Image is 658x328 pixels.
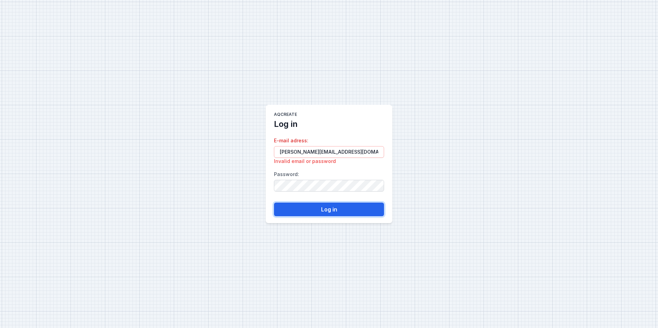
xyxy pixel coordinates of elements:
[274,158,384,165] div: Invalid email or password
[274,169,384,192] label: Password :
[274,135,384,165] label: E-mail adress :
[274,146,384,158] input: E-mail adress:Invalid email or password
[274,119,298,130] h2: Log in
[274,112,297,119] h1: AQcreate
[274,203,384,216] button: Log in
[274,180,384,192] input: Password:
